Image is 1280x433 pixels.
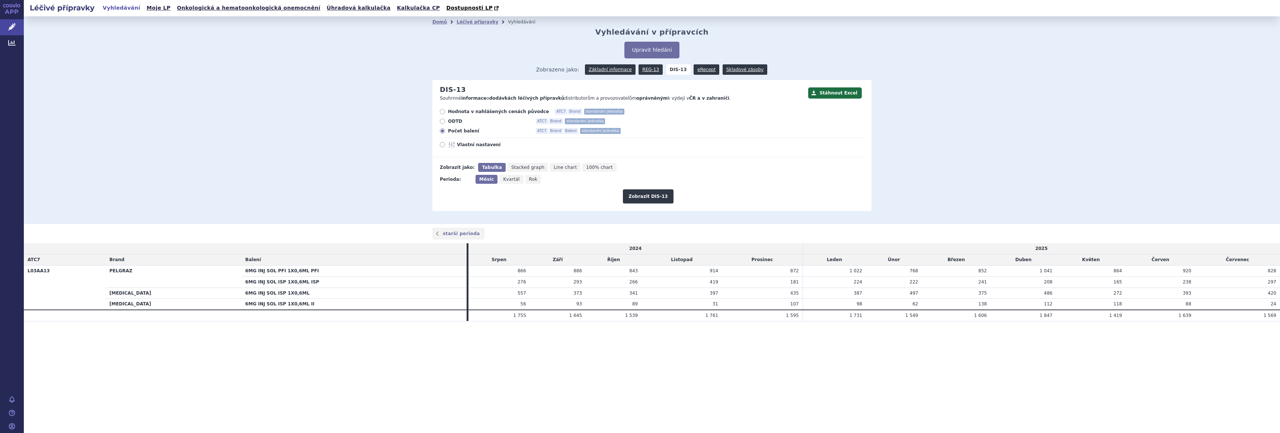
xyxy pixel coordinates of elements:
strong: informace [461,96,487,101]
button: Zobrazit DIS-13 [623,189,673,203]
span: 238 [1183,279,1191,285]
td: Květen [1056,254,1126,266]
a: Kalkulačka CP [395,3,442,13]
span: 920 [1183,268,1191,273]
span: 1 041 [1040,268,1052,273]
span: Brand [549,128,563,134]
a: Onkologická a hematoonkologická onemocnění [175,3,323,13]
th: [MEDICAL_DATA] [106,299,241,310]
span: 98 [857,301,862,307]
span: 387 [854,291,862,296]
a: Domů [432,19,447,25]
th: PELGRAZ [106,265,241,288]
td: Říjen [586,254,641,266]
span: 62 [912,301,918,307]
a: Vyhledávání [100,3,143,13]
span: 100% chart [586,165,612,170]
h2: DIS-13 [440,86,466,94]
span: ODTD [448,118,530,124]
span: Balení [245,257,261,262]
span: 222 [910,279,918,285]
span: 557 [518,291,526,296]
span: 768 [910,268,918,273]
span: 866 [518,268,526,273]
th: L03AA13 [24,265,106,310]
h2: Léčivé přípravky [24,3,100,13]
button: Upravit hledání [624,42,679,58]
span: 1 549 [905,313,918,318]
span: Tabulka [482,165,502,170]
span: 1 539 [625,313,638,318]
th: 6MG INJ SOL ISP 1X0,6ML II [241,299,466,310]
span: Balení [564,128,578,134]
a: Skladové zásoby [723,64,767,75]
span: 208 [1044,279,1053,285]
span: 93 [576,301,582,307]
span: 872 [790,268,799,273]
span: 31 [713,301,718,307]
span: 107 [790,301,799,307]
span: 1 731 [849,313,862,318]
span: 118 [1114,301,1122,307]
span: Line chart [554,165,577,170]
td: Únor [866,254,922,266]
span: 24 [1271,301,1276,307]
span: 1 761 [705,313,718,318]
span: 165 [1114,279,1122,285]
span: Brand [568,109,582,115]
a: Moje LP [144,3,173,13]
span: Kvartál [503,177,519,182]
span: 341 [629,291,638,296]
strong: DIS-13 [666,64,691,75]
span: Dostupnosti LP [446,5,493,11]
td: 2024 [468,243,803,254]
span: standardní jednotka [580,128,620,134]
span: 419 [710,279,718,285]
span: 266 [629,279,638,285]
span: 375 [978,291,987,296]
th: 6MG INJ SOL PFI 1X0,6ML PFI [241,265,466,276]
span: ATC7 [28,257,40,262]
span: 914 [710,268,718,273]
span: ATC7 [536,118,548,124]
span: 1 847 [1040,313,1052,318]
a: Léčivé přípravky [457,19,498,25]
span: 497 [910,291,918,296]
a: Dostupnosti LP [444,3,502,13]
span: 112 [1044,301,1053,307]
span: Brand [549,118,563,124]
span: 1 755 [513,313,526,318]
td: Červenec [1195,254,1280,266]
span: 241 [978,279,987,285]
span: 293 [573,279,582,285]
span: 297 [1268,279,1276,285]
span: 138 [978,301,987,307]
span: ATC7 [536,128,548,134]
td: Listopad [641,254,722,266]
strong: dodávkách léčivých přípravků [489,96,564,101]
span: Vlastní nastavení [457,142,539,148]
span: 420 [1268,291,1276,296]
span: 886 [573,268,582,273]
a: eRecept [694,64,719,75]
a: Úhradová kalkulačka [324,3,393,13]
td: Prosinec [722,254,803,266]
span: 1 569 [1264,313,1276,318]
span: Měsíc [479,177,494,182]
a: Základní informace [585,64,636,75]
td: Leden [803,254,866,266]
td: Září [530,254,586,266]
span: 397 [710,291,718,296]
span: ATC7 [555,109,567,115]
span: 1 022 [849,268,862,273]
span: Zobrazeno jako: [536,64,579,75]
div: Zobrazit jako: [440,163,474,172]
span: 272 [1114,291,1122,296]
span: 1 595 [786,313,799,318]
span: 852 [978,268,987,273]
span: standardní jednotka [565,118,605,124]
span: Hodnota v nahlášených cenách původce [448,109,549,115]
a: starší perioda [432,228,484,240]
th: 6MG INJ SOL ISP 1X0,6ML ISP [241,276,466,288]
td: Srpen [468,254,530,266]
